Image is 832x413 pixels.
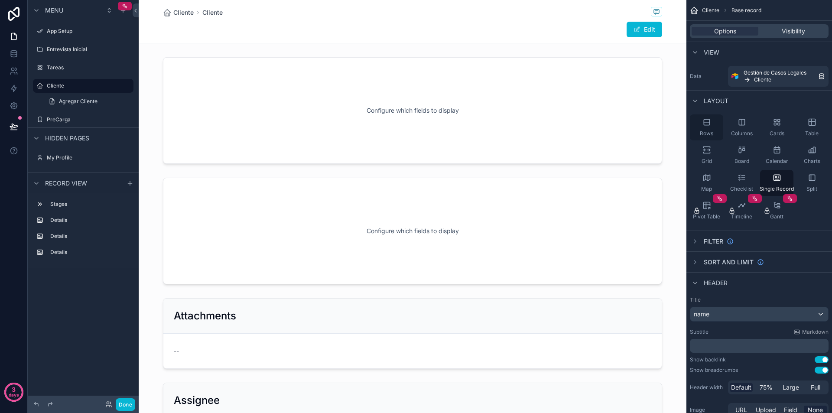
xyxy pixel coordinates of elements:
button: Board [725,142,758,168]
button: Done [116,398,135,411]
span: Cards [770,130,784,137]
span: Agregar Cliente [59,98,97,105]
button: Rows [690,114,723,140]
span: Single Record [760,185,794,192]
a: Gestión de Casos LegalesCliente [728,66,829,87]
span: Cliente [702,7,719,14]
span: Pivot Table [693,213,720,220]
a: Entrevista Inicial [33,42,133,56]
label: Header width [690,384,725,391]
span: Checklist [730,185,753,192]
span: Markdown [802,328,829,335]
span: Grid [702,158,712,165]
button: Cards [760,114,793,140]
a: Cliente [163,8,194,17]
button: Split [795,170,829,196]
span: Board [734,158,749,165]
a: My Profile [33,151,133,165]
span: Cliente [754,76,771,83]
label: Details [50,217,130,224]
label: PreCarga [47,116,132,123]
label: Tareas [47,64,132,71]
div: scrollable content [28,193,139,268]
label: Stages [50,201,130,208]
label: Subtitle [690,328,708,335]
label: My Profile [47,154,132,161]
span: Options [714,27,736,36]
span: Sort And Limit [704,258,754,267]
label: Data [690,73,725,80]
button: name [690,307,829,322]
label: Title [690,296,829,303]
button: Checklist [725,170,758,196]
a: App Setup [33,24,133,38]
span: Hidden pages [45,134,89,143]
button: Calendar [760,142,793,168]
a: Cliente [33,79,133,93]
a: Agregar Cliente [43,94,133,108]
span: Split [806,185,817,192]
div: scrollable content [690,339,829,353]
span: Charts [804,158,820,165]
span: Calendar [766,158,788,165]
button: Pivot Table [690,198,723,224]
label: Entrevista Inicial [47,46,132,53]
span: Header [704,279,728,287]
a: Tareas [33,61,133,75]
span: Gantt [770,213,783,220]
button: Charts [795,142,829,168]
button: Single Record [760,170,793,196]
button: Columns [725,114,758,140]
a: PreCarga [33,113,133,127]
button: Timeline [725,198,758,224]
span: Visibility [782,27,805,36]
span: Columns [731,130,753,137]
span: Layout [704,97,728,105]
label: Details [50,249,130,256]
a: Markdown [793,328,829,335]
label: Cliente [47,82,128,89]
span: Filter [704,237,723,246]
span: Cliente [173,8,194,17]
span: Full [811,383,820,392]
button: Gantt [760,198,793,224]
span: Rows [700,130,713,137]
a: Cliente [202,8,223,17]
button: Table [795,114,829,140]
div: Show backlink [690,356,726,363]
p: 3 [12,385,16,394]
span: Gestión de Casos Legales [744,69,806,76]
span: Record view [45,179,87,188]
div: Show breadcrumbs [690,367,738,374]
img: Airtable Logo [731,73,738,80]
span: Timeline [731,213,752,220]
span: Table [805,130,819,137]
span: Base record [731,7,761,14]
label: App Setup [47,28,132,35]
span: name [694,310,709,319]
span: Large [783,383,799,392]
label: Details [50,233,130,240]
span: Menu [45,6,63,15]
span: Map [701,185,712,192]
button: Edit [627,22,662,37]
button: Map [690,170,723,196]
p: days [9,389,19,401]
span: View [704,48,719,57]
span: 75% [760,383,773,392]
span: Default [731,383,751,392]
button: Grid [690,142,723,168]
